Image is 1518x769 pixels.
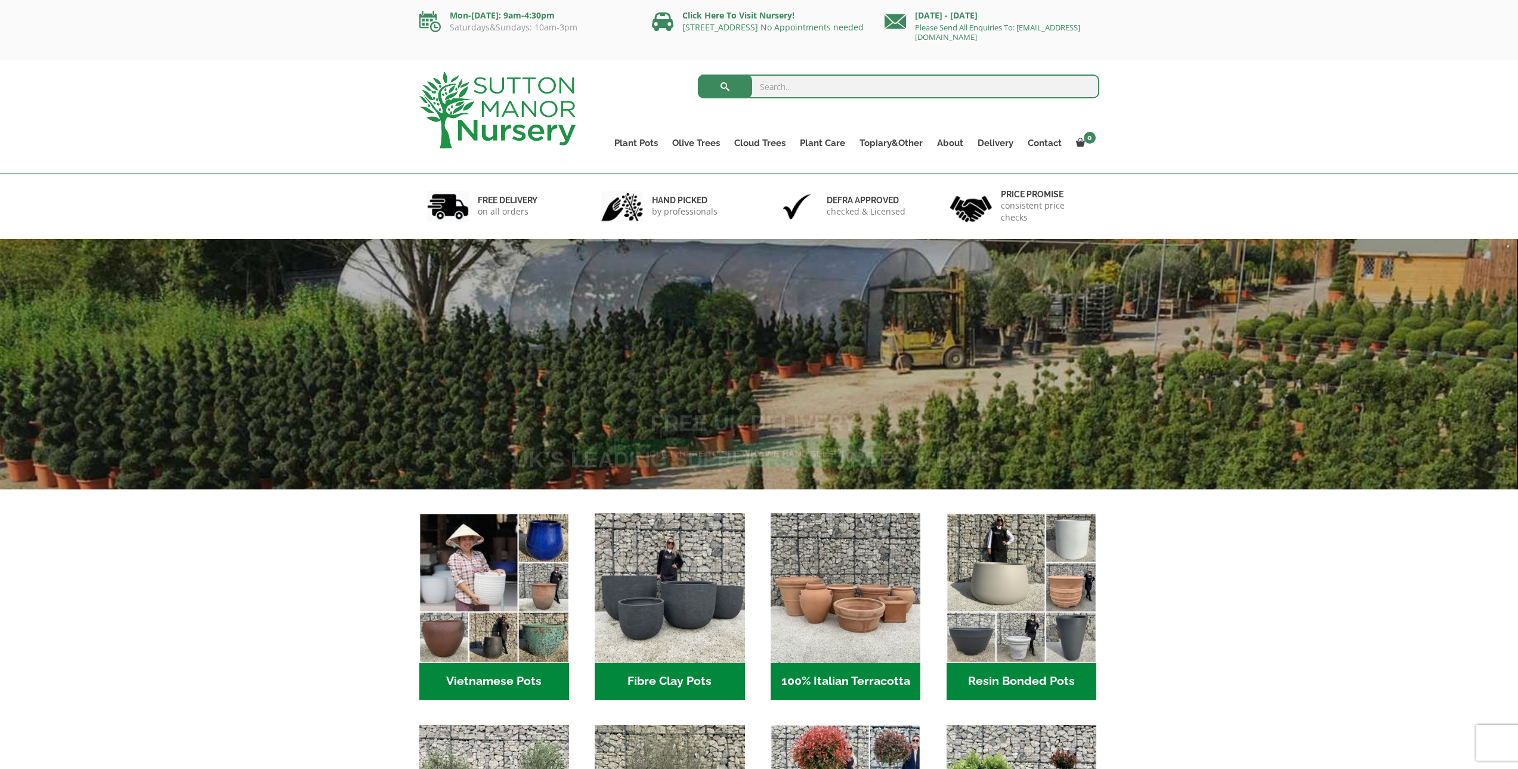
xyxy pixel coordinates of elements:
img: 3.jpg [776,191,818,222]
img: Home - 1B137C32 8D99 4B1A AA2F 25D5E514E47D 1 105 c [771,513,920,663]
img: 2.jpg [601,191,643,222]
p: Mon-[DATE]: 9am-4:30pm [419,8,634,23]
a: Topiary&Other [852,135,930,151]
a: Visit product category Vietnamese Pots [419,513,569,700]
a: Olive Trees [665,135,727,151]
p: [DATE] - [DATE] [885,8,1099,23]
img: 4.jpg [950,188,992,225]
span: 0 [1084,132,1096,144]
h2: Fibre Clay Pots [595,663,744,700]
p: checked & Licensed [827,206,905,218]
a: Visit product category Resin Bonded Pots [947,513,1096,700]
img: Home - 67232D1B A461 444F B0F6 BDEDC2C7E10B 1 105 c [947,513,1096,663]
a: Visit product category Fibre Clay Pots [595,513,744,700]
h1: FREE UK DELIVERY UK’S LEADING SUPPLIERS OF TREES & POTS [315,405,1177,478]
a: Cloud Trees [727,135,793,151]
h6: hand picked [652,195,718,206]
a: Plant Care [793,135,852,151]
a: 0 [1069,135,1099,151]
img: Home - 8194B7A3 2818 4562 B9DD 4EBD5DC21C71 1 105 c 1 [595,513,744,663]
h6: Price promise [1001,189,1092,200]
p: Saturdays&Sundays: 10am-3pm [419,23,634,32]
a: Visit product category 100% Italian Terracotta [771,513,920,700]
a: [STREET_ADDRESS] No Appointments needed [682,21,864,33]
p: on all orders [478,206,537,218]
a: About [930,135,970,151]
h1: Where quality grows on every tree.. [592,489,1179,525]
img: 1.jpg [427,191,469,222]
h2: Resin Bonded Pots [947,663,1096,700]
a: Plant Pots [607,135,665,151]
p: consistent price checks [1001,200,1092,224]
h2: 100% Italian Terracotta [771,663,920,700]
input: Search... [698,75,1099,98]
h6: Defra approved [827,195,905,206]
img: logo [419,72,576,148]
a: Click Here To Visit Nursery! [682,10,794,21]
h2: Vietnamese Pots [419,663,569,700]
h6: FREE DELIVERY [478,195,537,206]
img: Home - 6E921A5B 9E2F 4B13 AB99 4EF601C89C59 1 105 c [419,513,569,663]
a: Delivery [970,135,1021,151]
p: by professionals [652,206,718,218]
a: Please Send All Enquiries To: [EMAIL_ADDRESS][DOMAIN_NAME] [915,22,1080,42]
a: Contact [1021,135,1069,151]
